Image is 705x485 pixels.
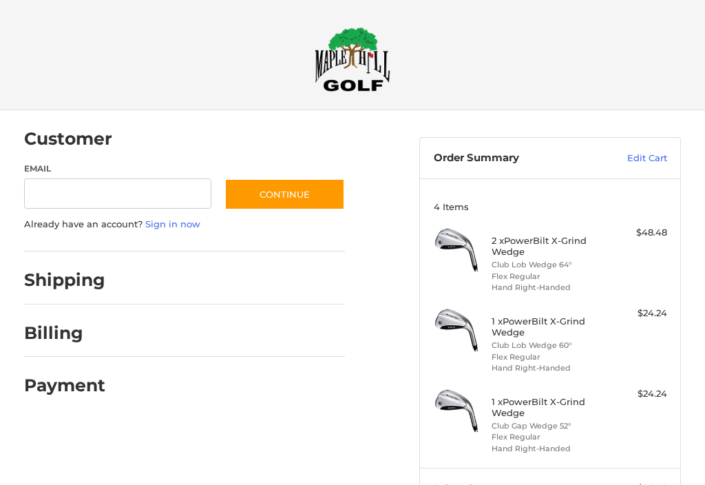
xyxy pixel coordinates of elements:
a: Edit Cart [593,152,667,165]
li: Hand Right-Handed [492,443,605,455]
li: Flex Regular [492,351,605,363]
div: $24.24 [609,387,667,401]
h4: 1 x PowerBilt X-Grind Wedge [492,396,605,419]
li: Club Lob Wedge 64° [492,259,605,271]
div: $24.24 [609,307,667,320]
h3: Order Summary [434,152,593,165]
h2: Customer [24,128,112,149]
h2: Billing [24,322,105,344]
li: Hand Right-Handed [492,282,605,293]
h2: Shipping [24,269,105,291]
label: Email [24,163,211,175]
h3: 4 Items [434,201,667,212]
li: Flex Regular [492,431,605,443]
img: Maple Hill Golf [315,27,390,92]
div: $48.48 [609,226,667,240]
button: Continue [224,178,345,210]
a: Sign in now [145,218,200,229]
li: Hand Right-Handed [492,362,605,374]
h4: 2 x PowerBilt X-Grind Wedge [492,235,605,258]
h2: Payment [24,375,105,396]
h4: 1 x PowerBilt X-Grind Wedge [492,316,605,338]
li: Flex Regular [492,271,605,282]
li: Club Gap Wedge 52° [492,420,605,432]
p: Already have an account? [24,218,346,231]
li: Club Lob Wedge 60° [492,340,605,351]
